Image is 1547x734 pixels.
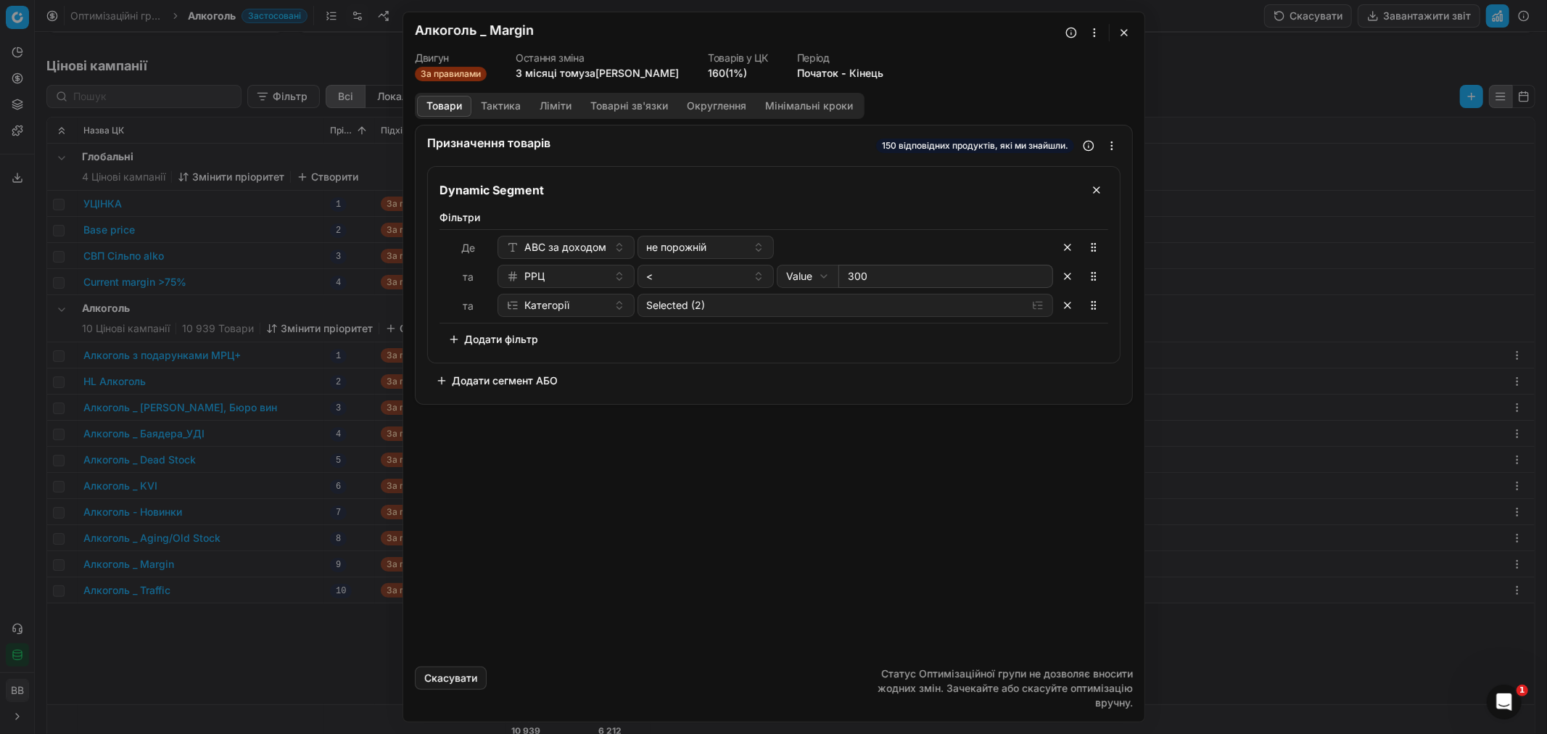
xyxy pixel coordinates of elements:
input: Enter a value [838,265,1053,288]
button: Початок [796,66,838,81]
button: Скасувати [415,667,487,690]
dt: Товарів у ЦК [708,53,768,63]
span: Категорії [524,298,569,313]
span: ABC за доходом [524,240,606,255]
span: РРЦ [524,269,545,284]
p: Статус Оптимізаційної групи не дозволяє вносити жодних змін. Зачекайте або скасуйте оптимізацію в... [854,667,1133,710]
span: не порожній [646,240,706,255]
div: Призначення товарів [427,137,873,149]
span: 1 [1517,685,1528,696]
dt: Двигун [415,53,487,63]
button: Товари [417,96,471,117]
span: За правилами [415,67,487,81]
button: Додати сегмент АБО [427,369,566,392]
span: Де [461,242,475,254]
span: 3 місяці тому за [PERSON_NAME] [516,67,679,79]
button: Додати фільтр [440,328,547,351]
input: Сегмент [437,178,1079,202]
a: 160(1%) [708,66,747,81]
button: Округлення [677,96,756,117]
h2: Алкоголь _ Margin [415,24,534,37]
dt: Остання зміна [516,53,679,63]
span: та [463,300,474,312]
span: та [463,271,474,283]
iframe: Intercom live chat [1487,685,1522,719]
label: Фiльтри [440,210,1108,225]
button: Тактика [471,96,530,117]
div: Selected (2) [646,298,1020,313]
button: Мінімальні кроки [756,96,862,117]
dt: Період [796,53,883,63]
span: 150 відповідних продуктів, які ми знайшли. [876,139,1074,153]
button: Кінець [849,66,883,81]
button: Selected (2) [637,294,1053,317]
span: < [646,269,653,284]
span: - [841,66,846,81]
button: Ліміти [530,96,581,117]
button: Товарні зв'язки [581,96,677,117]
